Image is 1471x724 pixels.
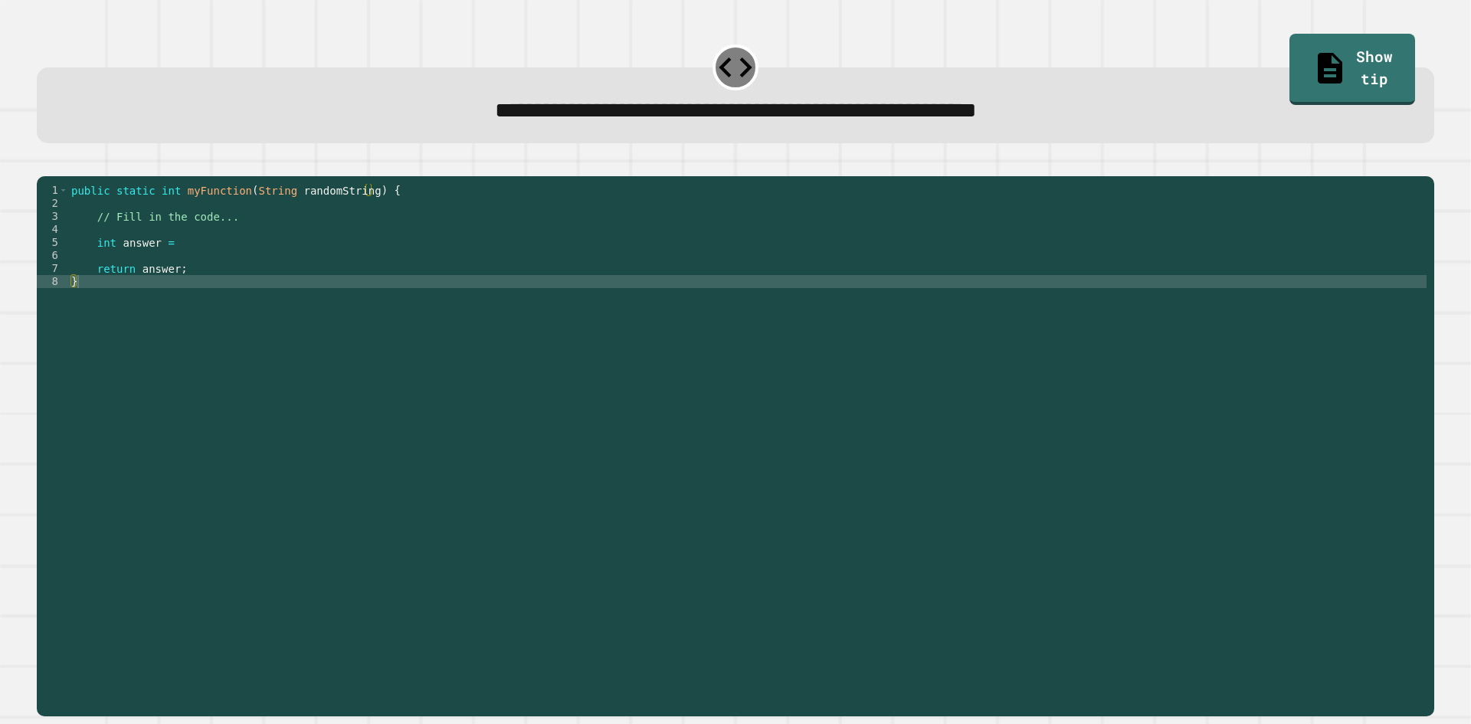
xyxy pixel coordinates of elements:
div: 5 [37,236,68,249]
div: 1 [37,184,68,197]
div: 4 [37,223,68,236]
div: 2 [37,197,68,210]
span: Toggle code folding, rows 1 through 8 [59,184,67,197]
div: 3 [37,210,68,223]
div: 6 [37,249,68,262]
a: Show tip [1289,34,1414,104]
div: 8 [37,275,68,288]
div: 7 [37,262,68,275]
